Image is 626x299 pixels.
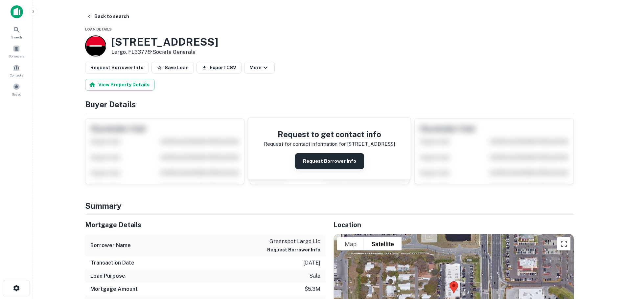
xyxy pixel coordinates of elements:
[264,140,346,148] p: Request for contact information for
[337,237,364,250] button: Show street map
[85,200,574,212] h4: Summary
[151,62,194,74] button: Save Loan
[334,220,574,230] h5: Location
[267,238,320,246] p: greenspot largo llc
[347,140,395,148] p: [STREET_ADDRESS]
[2,23,31,41] a: Search
[85,27,112,31] span: Loan Details
[85,220,326,230] h5: Mortgage Details
[197,62,242,74] button: Export CSV
[12,92,21,97] span: Saved
[152,49,196,55] a: Societe Generale
[85,79,155,91] button: View Property Details
[244,62,275,74] button: More
[2,61,31,79] a: Contacts
[85,98,574,110] h4: Buyer Details
[267,246,320,254] button: Request Borrower Info
[364,237,402,250] button: Show satellite imagery
[111,48,218,56] p: Largo, FL33778 •
[85,62,149,74] button: Request Borrower Info
[11,34,22,40] span: Search
[2,42,31,60] a: Borrowers
[11,5,23,18] img: capitalize-icon.png
[264,128,395,140] h4: Request to get contact info
[90,259,134,267] h6: Transaction Date
[2,80,31,98] a: Saved
[84,11,132,22] button: Back to search
[557,237,570,250] button: Toggle fullscreen view
[303,259,320,267] p: [DATE]
[593,246,626,278] iframe: Chat Widget
[90,272,125,280] h6: Loan Purpose
[90,285,138,293] h6: Mortgage Amount
[9,53,24,59] span: Borrowers
[90,242,131,249] h6: Borrower Name
[295,153,364,169] button: Request Borrower Info
[10,73,23,78] span: Contacts
[111,36,218,48] h3: [STREET_ADDRESS]
[305,285,320,293] p: $5.3m
[309,272,320,280] p: sale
